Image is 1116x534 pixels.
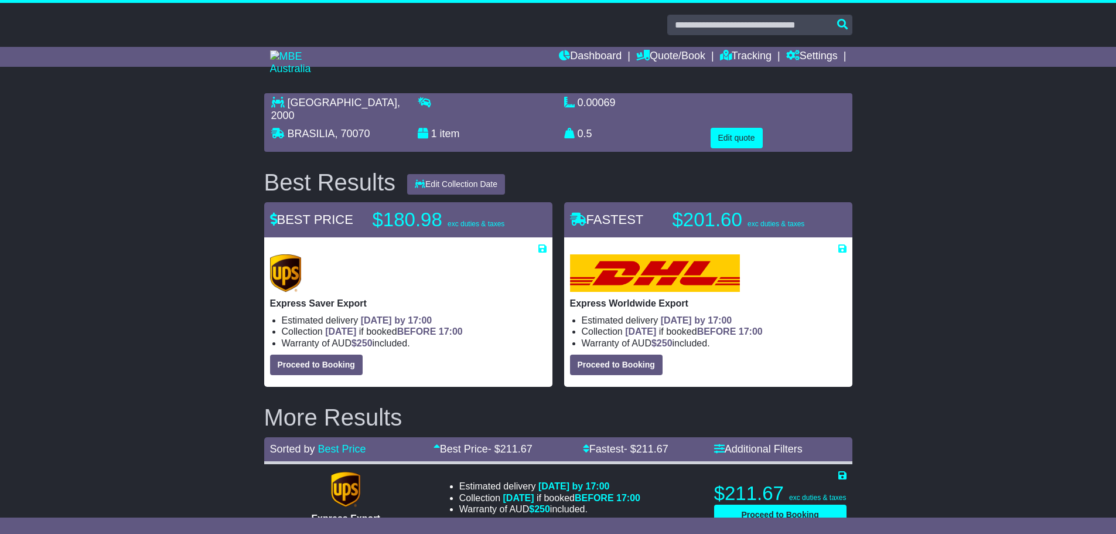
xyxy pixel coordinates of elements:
span: exc duties & taxes [789,494,846,502]
li: Warranty of AUD included. [582,338,847,349]
span: [DATE] by 17:00 [361,315,432,325]
span: 250 [357,338,373,348]
button: Edit Collection Date [407,174,505,195]
span: [DATE] [503,493,534,503]
span: 250 [657,338,673,348]
p: Express Worldwide Export [570,298,847,309]
span: [DATE] by 17:00 [661,315,732,325]
li: Warranty of AUD included. [282,338,547,349]
li: Collection [582,326,847,337]
li: Collection [282,326,547,337]
li: Warranty of AUD included. [459,504,640,515]
p: $201.60 [673,208,819,232]
li: Estimated delivery [282,315,547,326]
a: Additional Filters [714,443,803,455]
img: DHL: Express Worldwide Export [570,254,740,292]
span: , 70070 [335,128,370,140]
p: $180.98 [373,208,519,232]
span: Express Export [311,513,380,523]
span: FASTEST [570,212,644,227]
a: Dashboard [559,47,622,67]
span: [DATE] [625,326,656,336]
span: 250 [534,504,550,514]
span: 17:00 [616,493,640,503]
span: $ [351,338,373,348]
span: if booked [325,326,462,336]
li: Collection [459,492,640,504]
button: Proceed to Booking [714,505,847,525]
span: - $ [488,443,533,455]
span: Sorted by [270,443,315,455]
span: 211.67 [636,443,668,455]
button: Proceed to Booking [270,355,363,375]
a: Settings [786,47,838,67]
span: item [440,128,460,140]
span: $ [651,338,673,348]
span: , 2000 [271,97,400,121]
span: [DATE] by 17:00 [538,481,610,491]
span: if booked [503,493,640,503]
span: BEFORE [697,326,736,336]
span: BEST PRICE [270,212,353,227]
span: 211.67 [500,443,533,455]
span: $ [529,504,550,514]
button: Edit quote [711,128,763,148]
a: Fastest- $211.67 [583,443,668,455]
a: Quote/Book [636,47,705,67]
li: Estimated delivery [582,315,847,326]
span: [GEOGRAPHIC_DATA] [288,97,397,108]
p: $211.67 [714,482,847,505]
span: 17:00 [739,326,763,336]
button: Proceed to Booking [570,355,663,375]
span: - $ [624,443,668,455]
p: Express Saver Export [270,298,547,309]
a: Tracking [720,47,772,67]
span: 0.00069 [578,97,616,108]
h2: More Results [264,404,852,430]
img: UPS (new): Express Export [331,472,360,507]
span: [DATE] [325,326,356,336]
span: if booked [625,326,762,336]
span: exc duties & taxes [448,220,504,228]
a: Best Price [318,443,366,455]
span: exc duties & taxes [748,220,804,228]
li: Estimated delivery [459,481,640,492]
span: BEFORE [397,326,436,336]
span: BRASILIA [288,128,335,140]
span: 0.5 [578,128,592,140]
a: Best Price- $211.67 [434,443,533,455]
span: 1 [431,128,437,140]
div: Best Results [258,169,402,195]
img: UPS (new): Express Saver Export [270,254,302,292]
span: BEFORE [575,493,614,503]
span: 17:00 [439,326,463,336]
